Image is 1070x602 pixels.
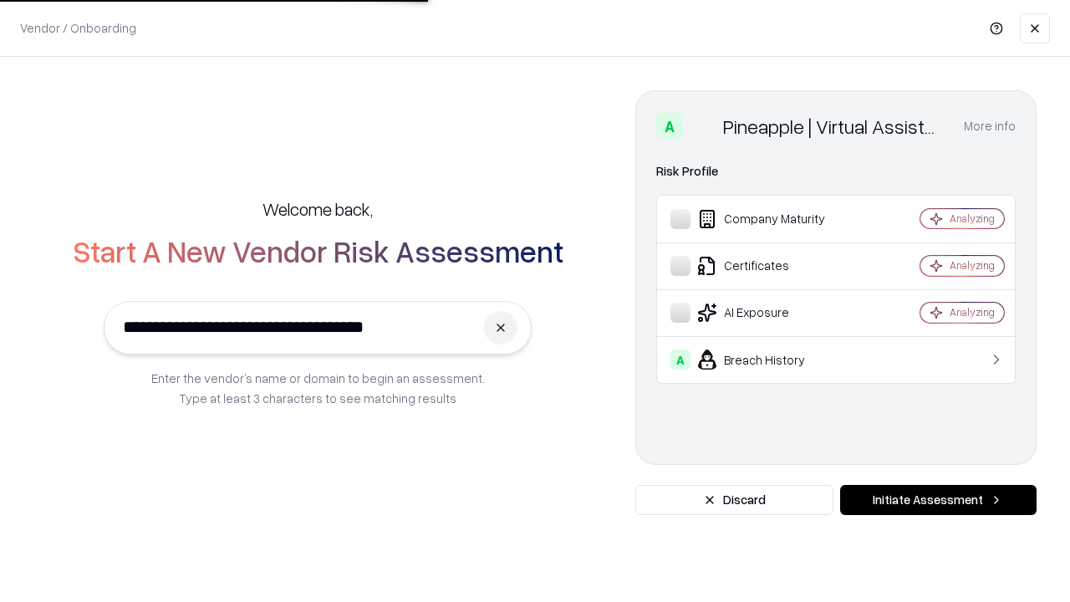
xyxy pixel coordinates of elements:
[950,212,995,226] div: Analyzing
[670,349,690,370] div: A
[670,349,870,370] div: Breach History
[656,161,1016,181] div: Risk Profile
[670,209,870,229] div: Company Maturity
[262,197,373,221] h5: Welcome back,
[690,113,716,140] img: Pineapple | Virtual Assistant Agency
[73,234,563,268] h2: Start A New Vendor Risk Assessment
[950,258,995,273] div: Analyzing
[151,368,485,408] p: Enter the vendor’s name or domain to begin an assessment. Type at least 3 characters to see match...
[840,485,1037,515] button: Initiate Assessment
[670,303,870,323] div: AI Exposure
[656,113,683,140] div: A
[670,256,870,276] div: Certificates
[964,111,1016,141] button: More info
[723,113,944,140] div: Pineapple | Virtual Assistant Agency
[635,485,833,515] button: Discard
[950,305,995,319] div: Analyzing
[20,19,136,37] p: Vendor / Onboarding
